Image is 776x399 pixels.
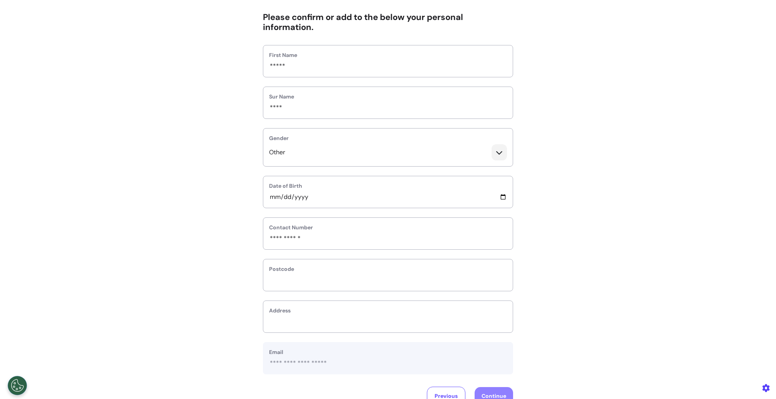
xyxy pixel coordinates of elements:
[269,265,507,273] label: Postcode
[269,348,507,356] label: Email
[269,224,507,232] label: Contact Number
[269,182,507,190] label: Date of Birth
[8,376,27,395] button: Open Preferences
[269,93,507,101] label: Sur Name
[269,148,285,157] span: Other
[269,51,507,59] label: First Name
[263,129,513,142] label: Gender
[263,12,513,33] h2: Please confirm or add to the below your personal information.
[269,307,507,315] label: Address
